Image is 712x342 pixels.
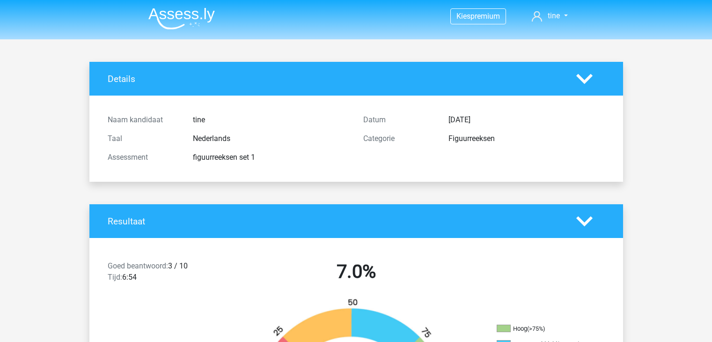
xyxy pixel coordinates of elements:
a: Kiespremium [451,10,506,22]
div: Naam kandidaat [101,114,186,126]
img: Assessly [148,7,215,30]
div: figuurreeksen set 1 [186,152,356,163]
div: Figuurreeksen [441,133,612,144]
div: Nederlands [186,133,356,144]
span: Tijd: [108,273,122,282]
div: Assessment [101,152,186,163]
a: tine [528,10,571,22]
div: tine [186,114,356,126]
span: Kies [456,12,470,21]
div: Categorie [356,133,441,144]
h2: 7.0% [235,260,477,283]
h4: Details [108,74,562,84]
span: tine [548,11,560,20]
div: Datum [356,114,441,126]
li: Hoog [497,325,590,333]
div: [DATE] [441,114,612,126]
div: Taal [101,133,186,144]
h4: Resultaat [108,216,562,227]
span: Goed beantwoord: [108,261,168,270]
div: (>75%) [527,325,545,332]
span: premium [470,12,500,21]
div: 3 / 10 6:54 [101,260,228,287]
